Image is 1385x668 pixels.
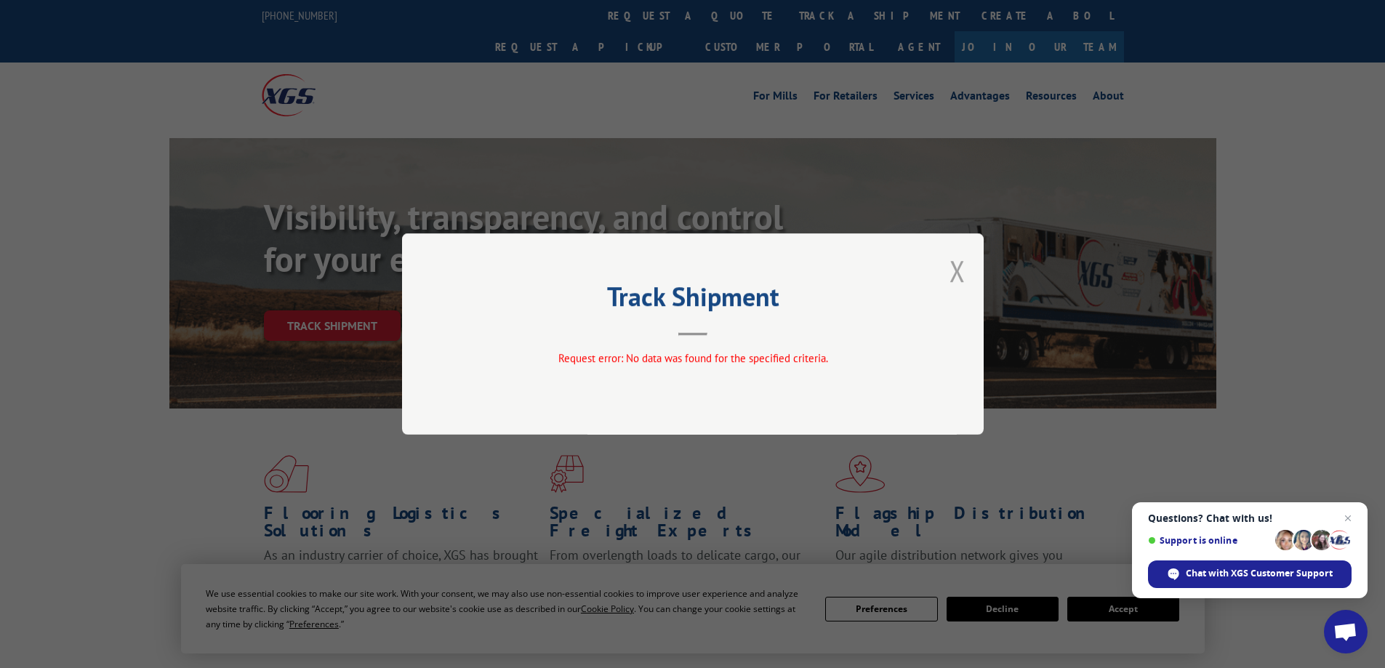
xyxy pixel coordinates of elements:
span: Support is online [1148,535,1270,546]
div: Chat with XGS Customer Support [1148,560,1352,588]
span: Questions? Chat with us! [1148,512,1352,524]
span: Close chat [1339,510,1357,527]
span: Chat with XGS Customer Support [1186,567,1333,580]
span: Request error: No data was found for the specified criteria. [558,351,827,365]
h2: Track Shipment [475,286,911,314]
div: Open chat [1324,610,1368,653]
button: Close modal [950,251,966,290]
